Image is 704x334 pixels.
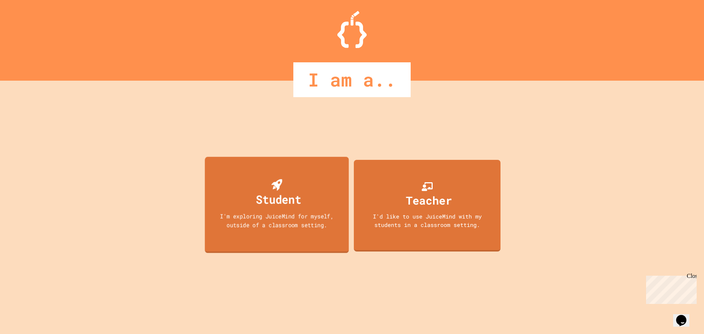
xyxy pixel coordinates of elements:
[361,212,493,229] div: I'd like to use JuiceMind with my students in a classroom setting.
[3,3,51,47] div: Chat with us now!Close
[293,62,411,97] div: I am a..
[643,273,697,304] iframe: chat widget
[673,305,697,327] iframe: chat widget
[212,212,341,229] div: I'm exploring JuiceMind for myself, outside of a classroom setting.
[406,192,452,209] div: Teacher
[337,11,367,48] img: Logo.svg
[256,191,301,208] div: Student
